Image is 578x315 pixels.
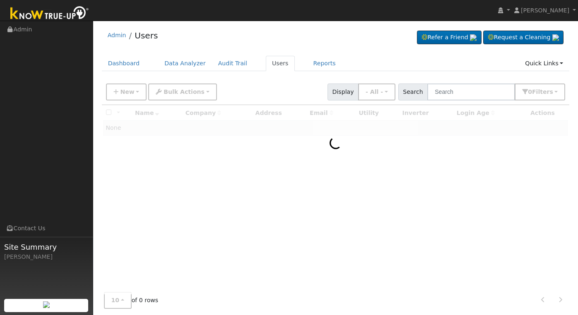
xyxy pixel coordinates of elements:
a: Data Analyzer [158,56,212,71]
span: Display [328,84,359,100]
a: Dashboard [102,56,146,71]
span: of 0 rows [104,292,159,309]
span: Bulk Actions [164,88,205,95]
span: Search [398,84,428,100]
button: 10 [104,292,132,309]
img: retrieve [470,34,477,41]
a: Reports [307,56,342,71]
a: Refer a Friend [417,31,482,45]
a: Quick Links [519,56,569,71]
img: retrieve [552,34,559,41]
a: Audit Trail [212,56,253,71]
img: Know True-Up [6,5,93,23]
span: 10 [111,297,120,303]
button: Bulk Actions [148,84,217,100]
button: - All - [358,84,395,100]
span: [PERSON_NAME] [521,7,569,14]
span: s [549,88,553,95]
span: Site Summary [4,241,89,253]
button: 0Filters [515,84,565,100]
a: Users [135,31,158,41]
span: New [120,88,134,95]
input: Search [427,84,515,100]
button: New [106,84,147,100]
span: Filter [532,88,553,95]
a: Users [266,56,295,71]
a: Request a Cleaning [483,31,564,45]
img: retrieve [43,301,50,308]
div: [PERSON_NAME] [4,253,89,261]
a: Admin [108,32,126,38]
